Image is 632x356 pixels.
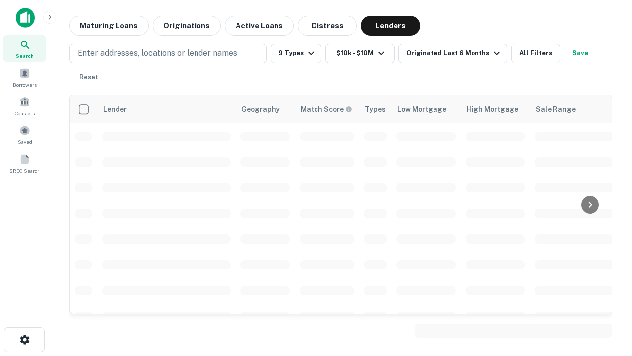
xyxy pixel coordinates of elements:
button: Maturing Loans [69,16,149,36]
iframe: Chat Widget [583,277,632,324]
h6: Match Score [301,104,350,115]
div: Types [365,103,386,115]
span: Contacts [15,109,35,117]
button: Lenders [361,16,420,36]
a: SREO Search [3,150,46,177]
a: Contacts [3,92,46,119]
button: Active Loans [225,16,294,36]
button: Originations [153,16,221,36]
th: Lender [97,95,236,123]
button: Save your search to get updates of matches that match your search criteria. [564,44,596,63]
a: Saved [3,121,46,148]
div: Capitalize uses an advanced AI algorithm to match your search with the best lender. The match sco... [301,104,352,115]
button: Reset [73,67,105,87]
button: Originated Last 6 Months [398,44,507,63]
img: capitalize-icon.png [16,8,35,28]
th: Sale Range [530,95,619,123]
span: SREO Search [9,167,40,175]
a: Search [3,35,46,62]
div: Lender [103,103,127,115]
div: Geography [241,103,280,115]
span: Search [16,52,34,60]
th: Capitalize uses an advanced AI algorithm to match your search with the best lender. The match sco... [295,95,359,123]
button: $10k - $10M [325,44,395,63]
span: Saved [18,138,32,146]
a: Borrowers [3,64,46,90]
th: Geography [236,95,295,123]
th: Low Mortgage [392,95,461,123]
button: All Filters [511,44,560,63]
th: High Mortgage [461,95,530,123]
div: Sale Range [536,103,576,115]
p: Enter addresses, locations or lender names [78,47,237,59]
th: Types [359,95,392,123]
button: Enter addresses, locations or lender names [69,44,267,63]
div: Originated Last 6 Months [406,47,503,59]
div: Low Mortgage [397,103,446,115]
div: High Mortgage [467,103,518,115]
span: Borrowers [13,81,37,89]
button: 9 Types [271,44,321,63]
button: Distress [298,16,357,36]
